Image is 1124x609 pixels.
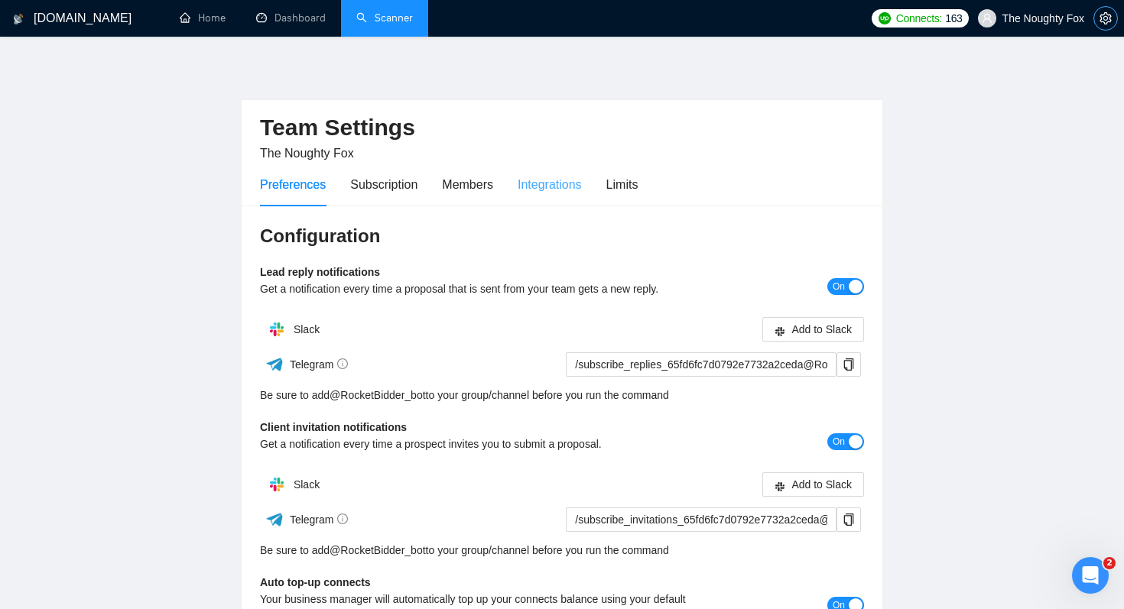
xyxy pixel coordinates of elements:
span: copy [837,513,860,526]
span: Telegram [290,358,349,371]
a: @RocketBidder_bot [330,542,426,559]
b: Lead reply notifications [260,266,380,278]
a: @RocketBidder_bot [330,387,426,403]
span: On [833,433,845,450]
div: Get a notification every time a prospect invites you to submit a proposal. [260,436,713,452]
iframe: Intercom live chat [1072,557,1109,594]
span: info-circle [337,513,348,524]
span: setting [1094,12,1117,24]
button: setting [1093,6,1118,31]
h2: Team Settings [260,112,864,144]
b: Auto top-up connects [260,576,371,588]
img: hpQkSZIkSZIkSZIkSZIkSZIkSZIkSZIkSZIkSZIkSZIkSZIkSZIkSZIkSZIkSZIkSZIkSZIkSZIkSZIkSZIkSZIkSZIkSZIkS... [262,314,292,345]
a: homeHome [180,11,226,24]
button: copy [837,352,861,377]
a: searchScanner [356,11,413,24]
img: logo [13,7,24,31]
span: 163 [945,10,962,27]
span: copy [837,358,860,371]
div: Subscription [350,175,417,194]
div: Get a notification every time a proposal that is sent from your team gets a new reply. [260,280,713,297]
span: Slack [294,323,320,335]
span: user [982,13,992,24]
img: hpQkSZIkSZIkSZIkSZIkSZIkSZIkSZIkSZIkSZIkSZIkSZIkSZIkSZIkSZIkSZIkSZIkSZIkSZIkSZIkSZIkSZIkSZIkSZIkS... [262,469,292,500]
span: slack [775,481,785,492]
h3: Configuration [260,224,864,248]
a: dashboardDashboard [256,11,326,24]
div: Be sure to add to your group/channel before you run the command [260,387,864,403]
span: info-circle [337,358,348,369]
div: Members [442,175,493,194]
img: ww3wtPAAAAAElFTkSuQmCC [265,510,284,529]
span: slack [775,326,785,337]
img: upwork-logo.png [879,12,891,24]
div: Preferences [260,175,326,194]
button: slackAdd to Slack [762,317,864,342]
button: copy [837,507,861,532]
span: Slack [294,478,320,491]
span: The Noughty Fox [260,147,354,160]
div: Limits [606,175,638,194]
b: Client invitation notifications [260,421,407,433]
span: Telegram [290,513,349,526]
div: Be sure to add to your group/channel before you run the command [260,542,864,559]
button: slackAdd to Slack [762,472,864,497]
div: Integrations [518,175,582,194]
span: 2 [1103,557,1116,569]
img: ww3wtPAAAAAElFTkSuQmCC [265,355,284,374]
span: On [833,278,845,295]
span: Add to Slack [791,321,852,338]
span: Add to Slack [791,476,852,493]
span: Connects: [896,10,942,27]
a: setting [1093,12,1118,24]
